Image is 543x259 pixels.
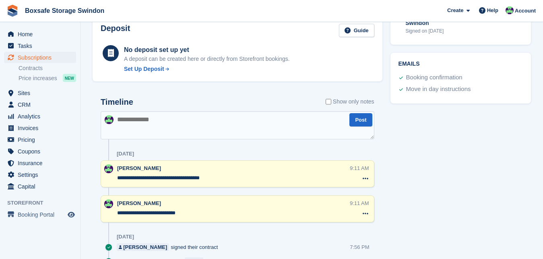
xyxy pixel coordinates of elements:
[19,64,76,72] a: Contracts
[326,97,374,106] label: Show only notes
[18,146,66,157] span: Coupons
[124,45,290,55] div: No deposit set up yet
[350,243,369,251] div: 7:56 PM
[506,6,514,15] img: Kim Virabi
[405,27,508,35] div: Signed on [DATE]
[4,111,76,122] a: menu
[4,52,76,63] a: menu
[117,243,169,251] a: [PERSON_NAME]
[18,134,66,145] span: Pricing
[117,151,134,157] div: [DATE]
[339,24,374,37] a: Guide
[406,73,462,83] div: Booking confirmation
[18,52,66,63] span: Subscriptions
[4,181,76,192] a: menu
[4,169,76,180] a: menu
[105,115,114,124] img: Kim Virabi
[350,164,369,172] div: 9:11 AM
[18,99,66,110] span: CRM
[123,243,167,251] div: [PERSON_NAME]
[18,111,66,122] span: Analytics
[63,74,76,82] div: NEW
[447,6,463,15] span: Create
[4,40,76,52] a: menu
[18,169,66,180] span: Settings
[124,55,290,63] p: A deposit can be created here or directly from Storefront bookings.
[4,87,76,99] a: menu
[19,74,76,83] a: Price increases NEW
[18,40,66,52] span: Tasks
[124,65,290,73] a: Set Up Deposit
[349,113,372,126] button: Post
[18,87,66,99] span: Sites
[398,61,523,67] h2: Emails
[117,165,161,171] span: [PERSON_NAME]
[18,181,66,192] span: Capital
[4,29,76,40] a: menu
[101,97,133,107] h2: Timeline
[117,200,161,206] span: [PERSON_NAME]
[18,122,66,134] span: Invoices
[515,7,536,15] span: Account
[4,122,76,134] a: menu
[350,199,369,207] div: 9:11 AM
[104,199,113,208] img: Kim Virabi
[4,157,76,169] a: menu
[6,5,19,17] img: stora-icon-8386f47178a22dfd0bd8f6a31ec36ba5ce8667c1dd55bd0f319d3a0aa187defe.svg
[104,164,113,173] img: Kim Virabi
[124,65,164,73] div: Set Up Deposit
[101,24,130,37] h2: Deposit
[117,234,134,240] div: [DATE]
[487,6,498,15] span: Help
[406,85,471,94] div: Move in day instructions
[326,97,331,106] input: Show only notes
[117,243,222,251] div: signed their contract
[18,157,66,169] span: Insurance
[4,146,76,157] a: menu
[4,99,76,110] a: menu
[18,29,66,40] span: Home
[4,134,76,145] a: menu
[22,4,107,17] a: Boxsafe Storage Swindon
[18,209,66,220] span: Booking Portal
[4,209,76,220] a: menu
[19,75,57,82] span: Price increases
[66,210,76,220] a: Preview store
[7,199,80,207] span: Storefront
